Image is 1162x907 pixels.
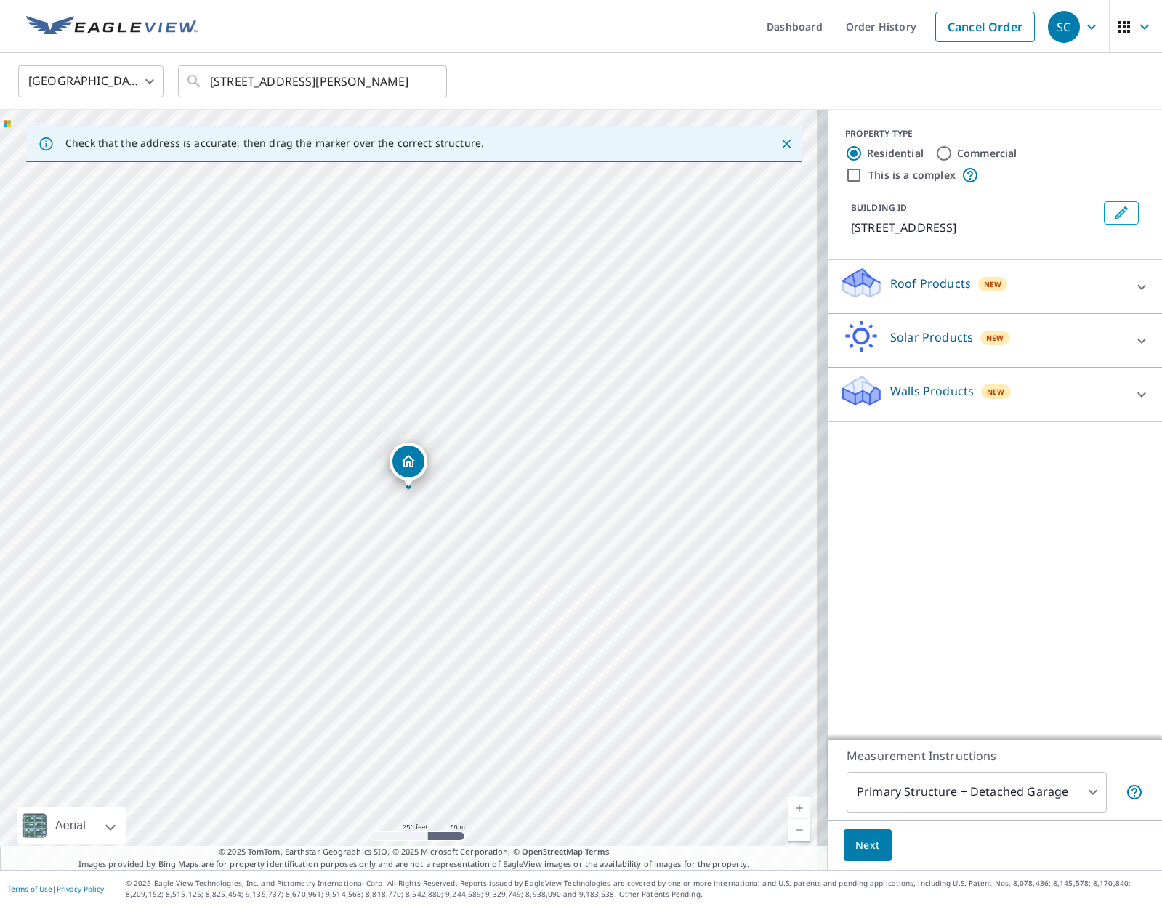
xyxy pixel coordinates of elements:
[210,61,417,102] input: Search by address or latitude-longitude
[26,16,198,38] img: EV Logo
[957,146,1017,161] label: Commercial
[65,137,484,150] p: Check that the address is accurate, then drag the marker over the correct structure.
[851,201,907,214] p: BUILDING ID
[987,386,1005,398] span: New
[585,846,609,857] a: Terms
[847,747,1143,765] p: Measurement Instructions
[851,219,1098,236] p: [STREET_ADDRESS]
[839,266,1150,307] div: Roof ProductsNew
[890,275,971,292] p: Roof Products
[17,807,126,844] div: Aerial
[855,837,880,855] span: Next
[18,61,164,102] div: [GEOGRAPHIC_DATA]
[522,846,583,857] a: OpenStreetMap
[890,382,974,400] p: Walls Products
[7,884,104,893] p: |
[57,884,104,894] a: Privacy Policy
[986,332,1004,344] span: New
[868,168,956,182] label: This is a complex
[935,12,1035,42] a: Cancel Order
[390,443,427,488] div: Dropped pin, building 1, Residential property, 120 W Erie Dr Tempe, AZ 85282
[839,320,1150,361] div: Solar ProductsNew
[890,328,973,346] p: Solar Products
[839,374,1150,415] div: Walls ProductsNew
[844,829,892,862] button: Next
[1104,201,1139,225] button: Edit building 1
[126,878,1155,900] p: © 2025 Eagle View Technologies, Inc. and Pictometry International Corp. All Rights Reserved. Repo...
[219,846,609,858] span: © 2025 TomTom, Earthstar Geographics SIO, © 2025 Microsoft Corporation, ©
[984,278,1002,290] span: New
[867,146,924,161] label: Residential
[51,807,90,844] div: Aerial
[845,127,1145,140] div: PROPERTY TYPE
[847,772,1107,813] div: Primary Structure + Detached Garage
[1126,783,1143,801] span: Your report will include the primary structure and a detached garage if one exists.
[777,134,796,153] button: Close
[7,884,52,894] a: Terms of Use
[788,819,810,841] a: Current Level 17, Zoom Out
[1048,11,1080,43] div: SC
[788,797,810,819] a: Current Level 17, Zoom In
